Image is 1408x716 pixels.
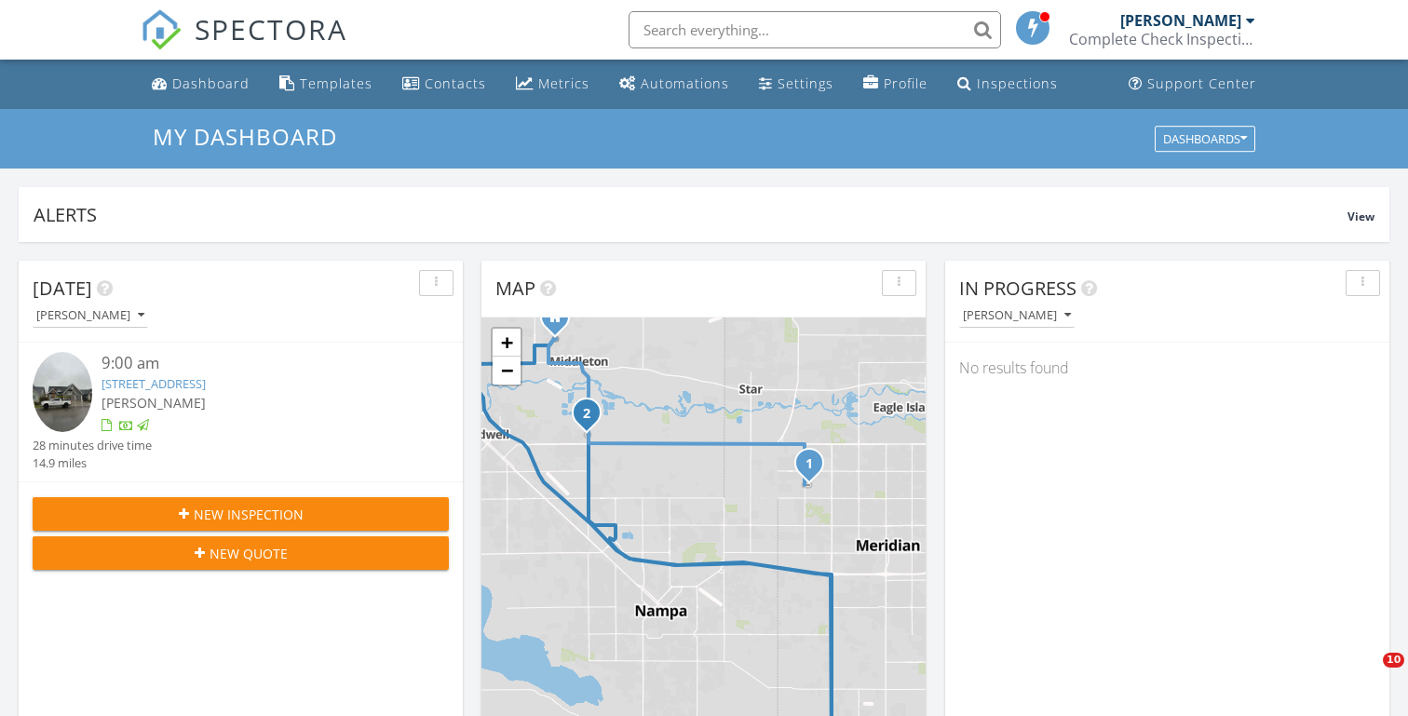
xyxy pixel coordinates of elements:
[33,276,92,301] span: [DATE]
[538,74,589,92] div: Metrics
[495,276,535,301] span: Map
[1383,653,1404,668] span: 10
[1155,126,1255,152] button: Dashboards
[33,304,148,329] button: [PERSON_NAME]
[272,67,380,101] a: Templates
[977,74,1058,92] div: Inspections
[33,352,92,432] img: 8825165%2Fcover_photos%2FbUZRGizftfvpSdtXJ0mQ%2Fsmall.jpg
[1121,67,1264,101] a: Support Center
[751,67,841,101] a: Settings
[102,352,413,375] div: 9:00 am
[141,25,347,64] a: SPECTORA
[425,74,486,92] div: Contacts
[856,67,935,101] a: Company Profile
[950,67,1065,101] a: Inspections
[806,458,813,471] i: 1
[33,437,152,454] div: 28 minutes drive time
[884,74,927,92] div: Profile
[1347,209,1374,224] span: View
[102,394,206,412] span: [PERSON_NAME]
[555,317,566,328] div: 1789 Windmill Springs Ct, MIDDLETON Idaho 83644
[300,74,372,92] div: Templates
[778,74,833,92] div: Settings
[141,9,182,50] img: The Best Home Inspection Software - Spectora
[34,202,1347,227] div: Alerts
[959,304,1075,329] button: [PERSON_NAME]
[629,11,1001,48] input: Search everything...
[33,352,449,472] a: 9:00 am [STREET_ADDRESS] [PERSON_NAME] 28 minutes drive time 14.9 miles
[33,497,449,531] button: New Inspection
[612,67,737,101] a: Automations (Basic)
[33,454,152,472] div: 14.9 miles
[959,276,1076,301] span: In Progress
[493,357,521,385] a: Zoom out
[195,9,347,48] span: SPECTORA
[395,67,494,101] a: Contacts
[1147,74,1256,92] div: Support Center
[36,309,144,322] div: [PERSON_NAME]
[587,412,598,424] div: 11058 Maroon Bells Dr, Caldwell, ID 83605
[945,343,1389,393] div: No results found
[210,544,288,563] span: New Quote
[144,67,257,101] a: Dashboard
[493,329,521,357] a: Zoom in
[1345,653,1389,697] iframe: Intercom live chat
[963,309,1071,322] div: [PERSON_NAME]
[172,74,250,92] div: Dashboard
[102,375,206,392] a: [STREET_ADDRESS]
[508,67,597,101] a: Metrics
[194,505,304,524] span: New Inspection
[809,463,820,474] div: 4557 W Sierra Madre Dr, Meridian, ID 83646
[33,536,449,570] button: New Quote
[1069,30,1255,48] div: Complete Check Inspections, LLC
[641,74,729,92] div: Automations
[583,408,590,421] i: 2
[1163,132,1247,145] div: Dashboards
[153,121,337,152] span: My Dashboard
[1120,11,1241,30] div: [PERSON_NAME]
